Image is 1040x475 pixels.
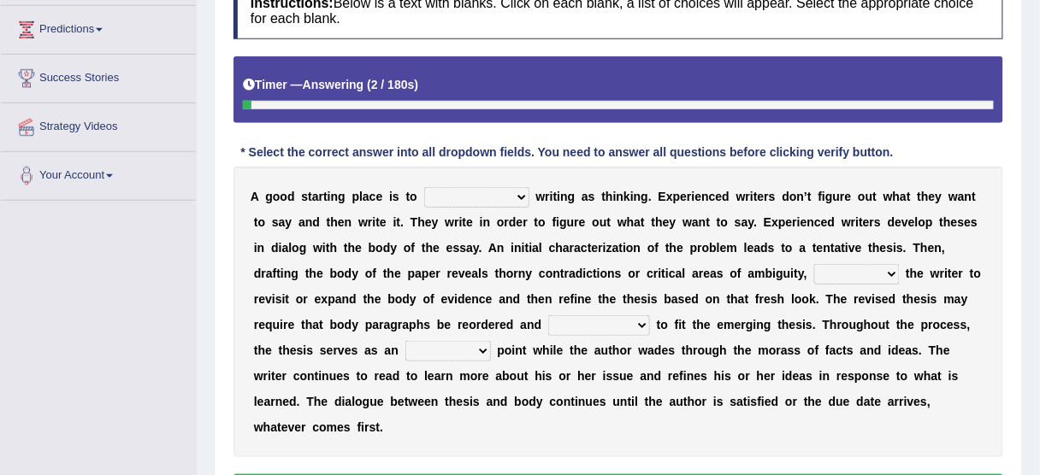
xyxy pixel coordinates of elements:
b: u [567,215,575,229]
b: r [574,215,578,229]
b: t [782,241,786,255]
b: a [800,241,807,255]
b: c [549,241,556,255]
b: a [612,241,619,255]
b: a [958,190,965,203]
b: e [908,215,915,229]
b: , [942,241,945,255]
b: t [807,190,812,203]
b: e [380,215,387,229]
b: b [369,241,376,255]
b: w [358,215,368,229]
b: h [920,241,928,255]
b: d [271,241,279,255]
b: r [793,215,797,229]
b: p [673,190,681,203]
b: y [390,241,397,255]
b: A [251,190,259,203]
b: s [768,241,775,255]
b: o [858,190,866,203]
b: r [261,267,265,280]
b: h [606,190,613,203]
b: e [376,190,383,203]
b: E [659,190,666,203]
b: a [634,215,641,229]
b: d [312,215,320,229]
b: t [869,241,873,255]
b: s [887,241,894,255]
b: e [517,215,523,229]
a: Predictions [1,6,196,49]
b: o [721,215,729,229]
b: y [432,215,439,229]
b: e [821,215,828,229]
b: n [701,190,709,203]
b: o [626,241,634,255]
b: n [824,241,831,255]
b: o [647,241,655,255]
b: o [404,241,411,255]
b: h [556,241,564,255]
b: e [680,190,687,203]
b: n [965,190,972,203]
b: c [709,190,716,203]
b: a [754,241,761,255]
b: i [480,215,483,229]
b: w [313,241,322,255]
b: r [765,190,769,203]
b: a [574,241,581,255]
b: l [717,241,720,255]
b: a [692,215,699,229]
div: * Select the correct answer into all dropdown fields. You need to answer all questions before cli... [233,144,901,162]
b: c [581,241,588,255]
b: n [634,190,641,203]
b: c [814,215,821,229]
b: p [352,190,360,203]
b: i [393,215,397,229]
b: l [539,241,542,255]
b: a [742,215,748,229]
b: h [426,241,434,255]
b: e [466,215,473,229]
b: s [971,215,978,229]
b: g [299,241,307,255]
b: T [913,241,921,255]
b: f [655,241,659,255]
b: o [592,215,600,229]
b: o [281,190,288,203]
b: h [330,241,338,255]
b: . [479,241,482,255]
b: y [286,215,292,229]
b: t [375,215,380,229]
b: o [273,190,281,203]
b: i [603,241,606,255]
b: T [411,215,418,229]
b: t [972,190,977,203]
b: t [422,241,426,255]
b: n [331,190,339,203]
b: t [940,215,944,229]
b: e [928,241,935,255]
b: y [473,241,479,255]
b: e [880,241,887,255]
b: t [619,241,623,255]
b: t [406,190,411,203]
b: d [783,190,790,203]
b: a [466,241,473,255]
b: r [545,190,549,203]
b: a [900,190,907,203]
b: e [965,215,972,229]
b: i [797,215,801,229]
b: e [845,190,852,203]
b: r [570,241,574,255]
b: e [663,215,670,229]
h5: Timer — [243,79,418,91]
b: t [706,215,711,229]
b: t [553,190,558,203]
b: i [630,190,634,203]
b: s [301,190,308,203]
b: w [948,190,958,203]
b: h [893,190,901,203]
b: r [687,190,691,203]
b: n [807,215,815,229]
